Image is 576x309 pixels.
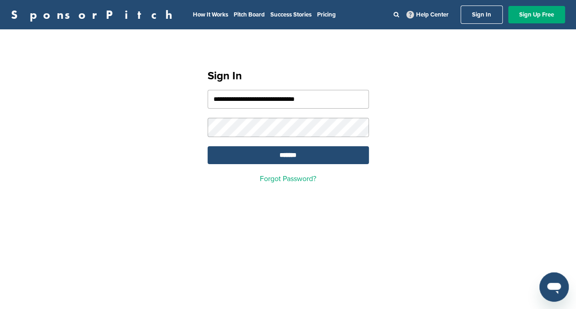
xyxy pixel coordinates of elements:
a: SponsorPitch [11,9,178,21]
a: Pitch Board [234,11,265,18]
a: Help Center [405,9,450,20]
iframe: Button to launch messaging window [539,272,569,302]
a: Sign Up Free [508,6,565,23]
a: Pricing [317,11,336,18]
a: Sign In [461,6,503,24]
a: Success Stories [270,11,312,18]
a: How It Works [193,11,228,18]
h1: Sign In [208,68,369,84]
a: Forgot Password? [260,174,316,183]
